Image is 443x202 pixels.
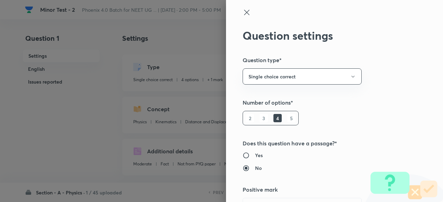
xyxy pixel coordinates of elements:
[243,56,403,64] h5: Question type*
[243,98,403,107] h5: Number of options*
[243,29,403,42] h2: Question settings
[243,185,403,194] h5: Positive mark
[243,68,362,85] button: Single choice correct
[246,114,254,122] h6: 2
[243,139,403,147] h5: Does this question have a passage?*
[260,114,268,122] h6: 3
[273,114,282,122] h6: 4
[255,164,262,172] h6: No
[255,152,263,159] h6: Yes
[287,114,296,122] h6: 5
